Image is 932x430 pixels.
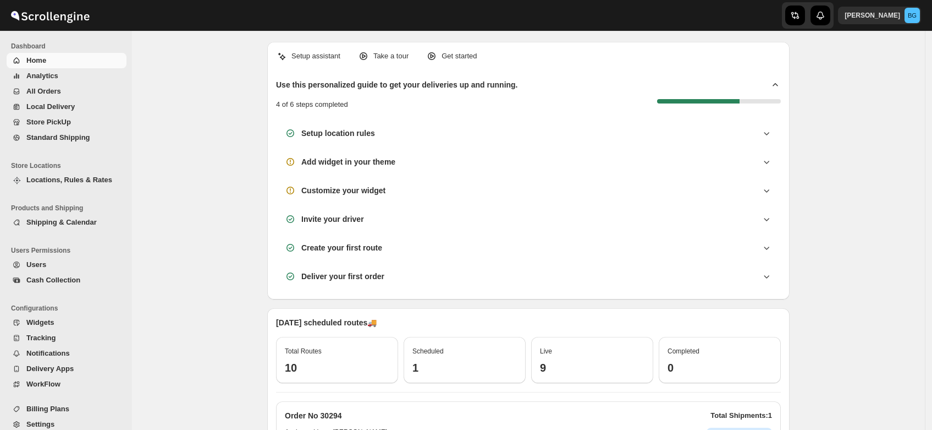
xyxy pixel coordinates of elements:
span: Live [540,347,552,355]
span: Store PickUp [26,118,71,126]
h3: Create your first route [301,242,382,253]
span: Standard Shipping [26,133,90,141]
span: Scheduled [412,347,444,355]
p: Setup assistant [291,51,340,62]
h3: 10 [285,361,389,374]
span: Configurations [11,304,126,313]
button: Widgets [7,315,126,330]
span: Users [26,260,46,269]
span: Locations, Rules & Rates [26,176,112,184]
p: Get started [442,51,477,62]
p: Take a tour [373,51,409,62]
span: Cash Collection [26,276,80,284]
button: Tracking [7,330,126,346]
span: Users Permissions [11,246,126,255]
span: Shipping & Calendar [26,218,97,226]
p: 4 of 6 steps completed [276,99,348,110]
button: Delivery Apps [7,361,126,377]
span: Billing Plans [26,405,69,413]
span: Store Locations [11,161,126,170]
span: Notifications [26,349,70,357]
h3: 1 [412,361,517,374]
span: Completed [668,347,699,355]
span: Widgets [26,318,54,326]
button: Billing Plans [7,401,126,417]
button: Cash Collection [7,273,126,288]
text: BG [908,12,917,19]
h3: 9 [540,361,644,374]
button: Home [7,53,126,68]
h3: Deliver your first order [301,271,384,282]
button: Notifications [7,346,126,361]
span: Settings [26,420,54,428]
span: Delivery Apps [26,364,74,373]
span: All Orders [26,87,61,95]
h3: 0 [668,361,772,374]
button: WorkFlow [7,377,126,392]
img: ScrollEngine [9,2,91,29]
span: Analytics [26,72,58,80]
span: WorkFlow [26,380,60,388]
button: Users [7,257,126,273]
h2: Order No 30294 [285,410,342,421]
span: Products and Shipping [11,204,126,213]
h3: Customize your widget [301,185,385,196]
button: Analytics [7,68,126,84]
span: Dashboard [11,42,126,51]
h3: Add widget in your theme [301,156,395,167]
p: Total Shipments: 1 [710,410,772,421]
span: Local Delivery [26,102,75,111]
button: Locations, Rules & Rates [7,172,126,188]
button: User menu [838,7,921,24]
h2: Use this personalized guide to get your deliveries up and running. [276,79,518,90]
p: [PERSON_NAME] [845,11,900,20]
span: Tracking [26,334,56,342]
span: Home [26,56,46,64]
span: Brajesh Giri [905,8,920,23]
button: Shipping & Calendar [7,215,126,230]
span: Total Routes [285,347,322,355]
p: [DATE] scheduled routes 🚚 [276,317,781,328]
h3: Setup location rules [301,128,375,139]
h3: Invite your driver [301,214,364,225]
button: All Orders [7,84,126,99]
